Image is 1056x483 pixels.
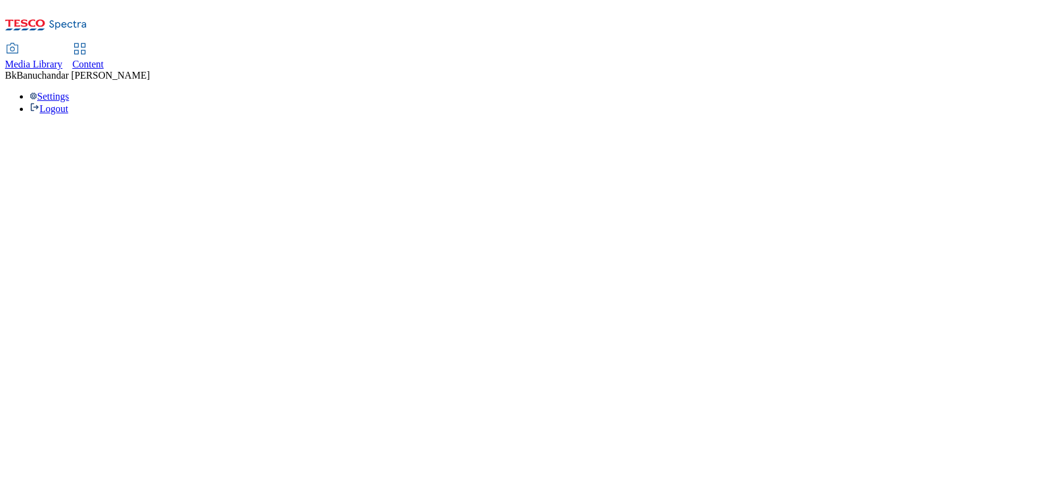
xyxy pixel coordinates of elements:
a: Settings [30,91,69,102]
a: Media Library [5,44,62,70]
span: Bk [5,70,17,80]
span: Media Library [5,59,62,69]
a: Logout [30,103,68,114]
span: Banuchandar [PERSON_NAME] [17,70,150,80]
a: Content [72,44,104,70]
span: Content [72,59,104,69]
